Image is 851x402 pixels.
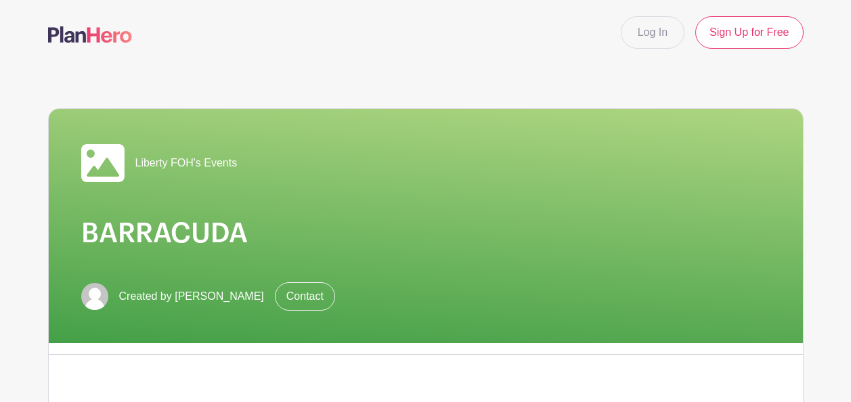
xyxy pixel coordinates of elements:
[48,26,132,43] img: logo-507f7623f17ff9eddc593b1ce0a138ce2505c220e1c5a4e2b4648c50719b7d32.svg
[621,16,684,49] a: Log In
[81,283,108,310] img: default-ce2991bfa6775e67f084385cd625a349d9dcbb7a52a09fb2fda1e96e2d18dcdb.png
[695,16,803,49] a: Sign Up for Free
[135,155,238,171] span: Liberty FOH's Events
[275,282,335,311] a: Contact
[81,217,770,250] h1: BARRACUDA
[119,288,264,305] span: Created by [PERSON_NAME]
